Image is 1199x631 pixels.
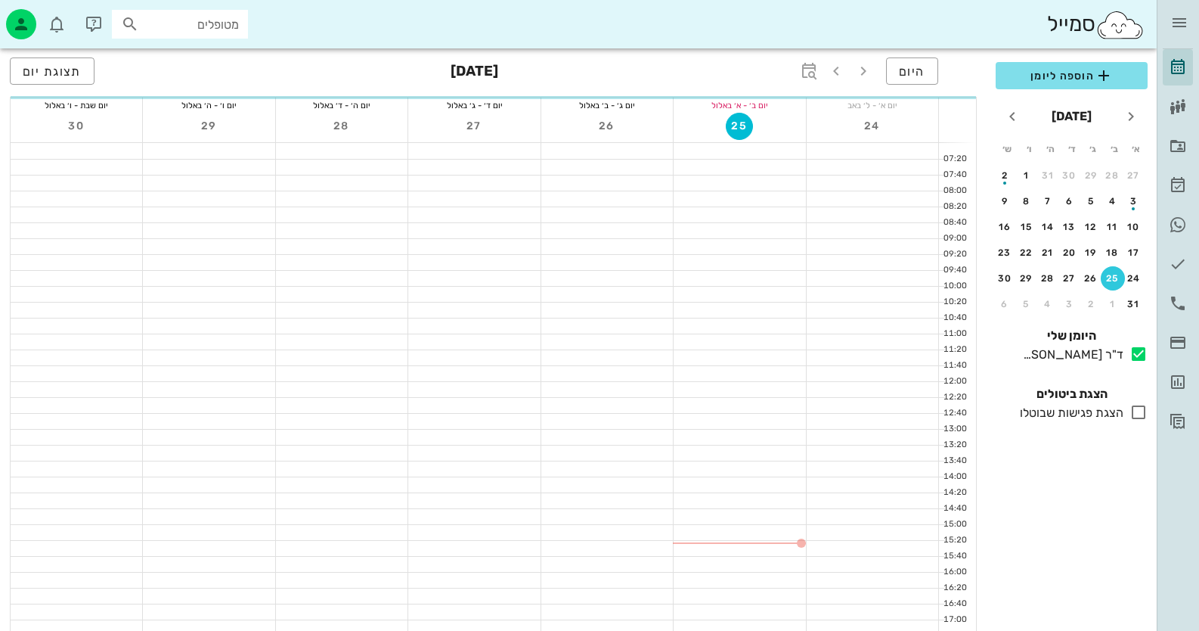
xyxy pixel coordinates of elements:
[276,98,407,113] div: יום ה׳ - ד׳ באלול
[1122,189,1146,213] button: 3
[196,120,223,132] span: 29
[1058,299,1082,309] div: 3
[1036,189,1060,213] button: 7
[1061,136,1081,162] th: ד׳
[1015,196,1039,207] div: 8
[593,113,621,140] button: 26
[1058,266,1082,291] button: 27
[807,98,938,113] div: יום א׳ - ל׳ באב
[996,327,1148,345] h4: היומן שלי
[1015,170,1039,181] div: 1
[899,64,925,79] span: היום
[939,280,970,293] div: 10:00
[1083,136,1103,162] th: ג׳
[1015,215,1039,239] button: 15
[939,328,970,340] div: 11:00
[993,189,1017,213] button: 9
[1015,189,1039,213] button: 8
[1101,247,1125,258] div: 18
[1079,196,1103,207] div: 5
[1036,266,1060,291] button: 28
[1122,299,1146,309] div: 31
[1015,299,1039,309] div: 5
[939,375,970,388] div: 12:00
[939,534,970,547] div: 15:20
[1122,241,1146,265] button: 17
[1079,273,1103,284] div: 26
[993,292,1017,316] button: 6
[1101,292,1125,316] button: 1
[1079,222,1103,232] div: 12
[1101,163,1125,188] button: 28
[10,58,94,85] button: תצוגת יום
[1040,136,1060,162] th: ה׳
[939,359,970,372] div: 11:40
[999,103,1026,130] button: חודש הבא
[1101,215,1125,239] button: 11
[1079,292,1103,316] button: 2
[541,98,673,113] div: יום ג׳ - ב׳ באלול
[993,273,1017,284] div: 30
[939,343,970,356] div: 11:20
[1058,163,1082,188] button: 30
[1105,136,1124,162] th: ב׳
[1122,163,1146,188] button: 27
[1079,189,1103,213] button: 5
[993,163,1017,188] button: 2
[939,486,970,499] div: 14:20
[1058,273,1082,284] div: 27
[1036,215,1060,239] button: 14
[23,64,82,79] span: תצוגת יום
[11,98,142,113] div: יום שבת - ו׳ באלול
[1122,273,1146,284] div: 24
[1126,136,1146,162] th: א׳
[1117,103,1145,130] button: חודש שעבר
[408,98,540,113] div: יום ד׳ - ג׳ באלול
[1101,266,1125,291] button: 25
[328,113,355,140] button: 28
[1058,241,1082,265] button: 20
[1015,292,1039,316] button: 5
[1095,10,1145,40] img: SmileCloud logo
[1079,215,1103,239] button: 12
[939,614,970,626] div: 17:00
[727,120,752,132] span: 25
[939,169,970,182] div: 07:40
[1058,196,1082,207] div: 6
[593,120,621,132] span: 26
[461,120,488,132] span: 27
[1036,292,1060,316] button: 4
[939,248,970,261] div: 09:20
[1036,299,1060,309] div: 4
[1122,222,1146,232] div: 10
[674,98,805,113] div: יום ב׳ - א׳ באלול
[1017,346,1123,364] div: ד"ר [PERSON_NAME]
[939,153,970,166] div: 07:20
[859,120,886,132] span: 24
[939,455,970,468] div: 13:40
[859,113,886,140] button: 24
[1015,266,1039,291] button: 29
[939,232,970,245] div: 09:00
[1101,241,1125,265] button: 18
[993,299,1017,309] div: 6
[1122,196,1146,207] div: 3
[939,550,970,563] div: 15:40
[45,12,54,21] span: תג
[1015,163,1039,188] button: 1
[1079,299,1103,309] div: 2
[1079,170,1103,181] div: 29
[1058,292,1082,316] button: 3
[1101,170,1125,181] div: 28
[1079,241,1103,265] button: 19
[993,247,1017,258] div: 23
[1079,163,1103,188] button: 29
[1015,273,1039,284] div: 29
[939,439,970,452] div: 13:20
[1058,215,1082,239] button: 13
[1015,247,1039,258] div: 22
[1015,241,1039,265] button: 22
[996,62,1148,89] button: הוספה ליומן
[1122,292,1146,316] button: 31
[993,215,1017,239] button: 16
